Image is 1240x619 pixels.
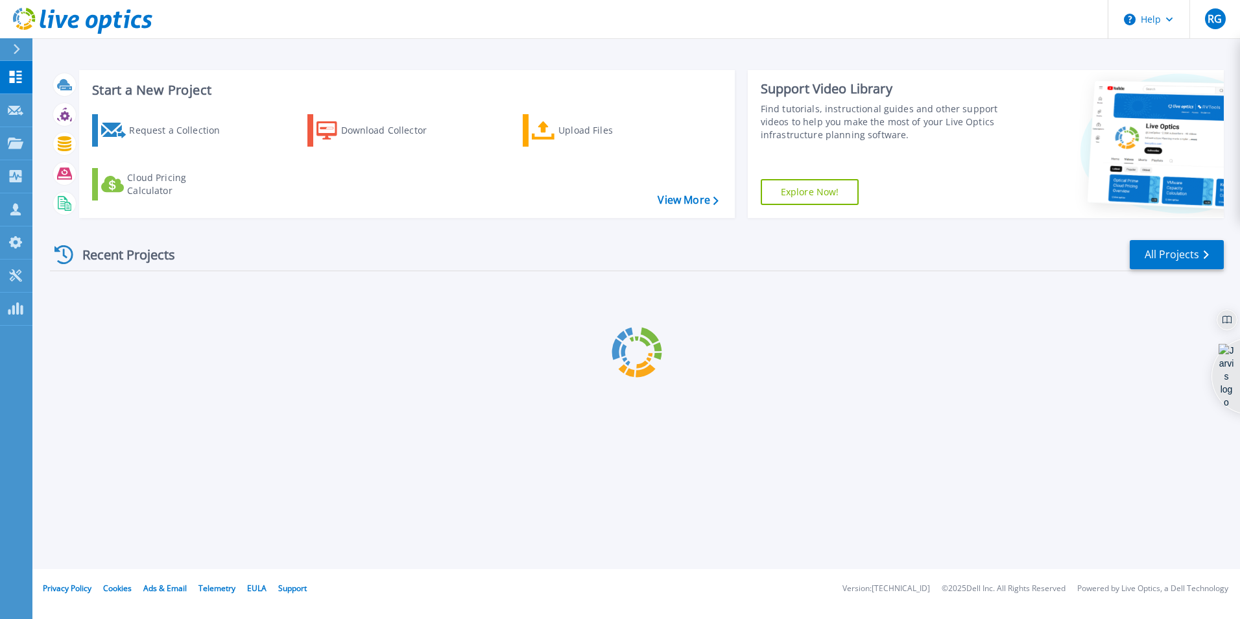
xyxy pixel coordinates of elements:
[558,117,662,143] div: Upload Files
[523,114,667,147] a: Upload Files
[198,583,235,594] a: Telemetry
[761,103,1003,141] div: Find tutorials, instructional guides and other support videos to help you make the most of your L...
[127,171,231,197] div: Cloud Pricing Calculator
[43,583,91,594] a: Privacy Policy
[1130,240,1224,269] a: All Projects
[143,583,187,594] a: Ads & Email
[1208,14,1222,24] span: RG
[1077,585,1228,593] li: Powered by Live Optics, a Dell Technology
[129,117,233,143] div: Request a Collection
[92,83,718,97] h3: Start a New Project
[103,583,132,594] a: Cookies
[942,585,1066,593] li: © 2025 Dell Inc. All Rights Reserved
[842,585,930,593] li: Version: [TECHNICAL_ID]
[761,80,1003,97] div: Support Video Library
[658,194,718,206] a: View More
[247,583,267,594] a: EULA
[761,179,859,205] a: Explore Now!
[278,583,307,594] a: Support
[307,114,452,147] a: Download Collector
[50,239,193,271] div: Recent Projects
[92,168,237,200] a: Cloud Pricing Calculator
[341,117,445,143] div: Download Collector
[92,114,237,147] a: Request a Collection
